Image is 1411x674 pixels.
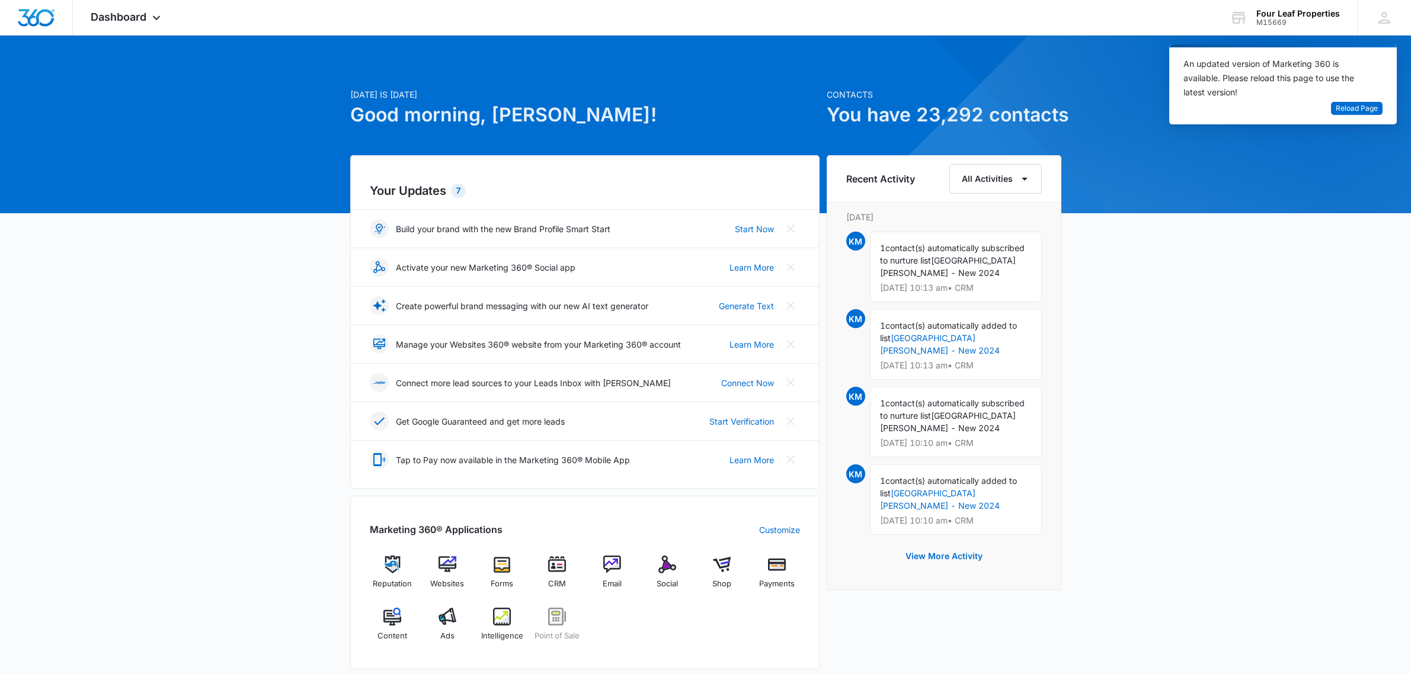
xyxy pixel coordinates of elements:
[846,172,915,186] h6: Recent Activity
[548,578,566,590] span: CRM
[781,219,800,238] button: Close
[949,164,1042,194] button: All Activities
[1336,103,1378,114] span: Reload Page
[370,182,800,200] h2: Your Updates
[535,556,580,598] a: CRM
[880,320,885,330] span: 1
[730,338,774,351] a: Learn More
[1256,9,1340,18] div: account name
[781,412,800,431] button: Close
[377,630,407,642] span: Content
[781,335,800,354] button: Close
[424,556,470,598] a: Websites
[535,630,580,642] span: Point of Sale
[730,261,774,274] a: Learn More
[846,464,865,483] span: KM
[880,439,1032,447] p: [DATE] 10:10 am • CRM
[735,223,774,235] a: Start Now
[827,101,1061,129] h1: You have 23,292 contacts
[396,338,681,351] p: Manage your Websites 360® website from your Marketing 360® account
[759,524,800,536] a: Customize
[370,608,415,650] a: Content
[373,578,412,590] span: Reputation
[880,243,885,253] span: 1
[880,476,885,486] span: 1
[1183,57,1368,100] div: An updated version of Marketing 360 is available. Please reload this page to use the latest version!
[846,387,865,406] span: KM
[430,578,464,590] span: Websites
[827,88,1061,101] p: Contacts
[880,398,885,408] span: 1
[396,261,575,274] p: Activate your new Marketing 360® Social app
[396,223,610,235] p: Build your brand with the new Brand Profile Smart Start
[1331,102,1383,115] button: Reload Page
[1256,18,1340,27] div: account id
[424,608,470,650] a: Ads
[759,578,795,590] span: Payments
[590,556,635,598] a: Email
[880,398,1025,421] span: contact(s) automatically subscribed to nurture list
[880,243,1025,265] span: contact(s) automatically subscribed to nurture list
[781,450,800,469] button: Close
[491,578,513,590] span: Forms
[451,184,466,198] div: 7
[880,255,1016,278] span: [GEOGRAPHIC_DATA][PERSON_NAME] - New 2024
[781,296,800,315] button: Close
[370,556,415,598] a: Reputation
[479,556,525,598] a: Forms
[396,415,565,428] p: Get Google Guaranteed and get more leads
[481,630,523,642] span: Intelligence
[880,320,1017,343] span: contact(s) automatically added to list
[350,88,820,101] p: [DATE] is [DATE]
[880,476,1017,498] span: contact(s) automatically added to list
[846,232,865,251] span: KM
[781,373,800,392] button: Close
[657,578,678,590] span: Social
[880,488,1000,511] a: [GEOGRAPHIC_DATA][PERSON_NAME] - New 2024
[880,333,1000,355] a: [GEOGRAPHIC_DATA][PERSON_NAME] - New 2024
[440,630,455,642] span: Ads
[396,454,630,466] p: Tap to Pay now available in the Marketing 360® Mobile App
[396,300,648,312] p: Create powerful brand messaging with our new AI text generator
[846,211,1042,223] p: [DATE]
[894,542,994,570] button: View More Activity
[880,361,1032,370] p: [DATE] 10:13 am • CRM
[880,284,1032,292] p: [DATE] 10:13 am • CRM
[91,11,146,23] span: Dashboard
[603,578,622,590] span: Email
[719,300,774,312] a: Generate Text
[479,608,525,650] a: Intelligence
[730,454,774,466] a: Learn More
[712,578,731,590] span: Shop
[709,415,774,428] a: Start Verification
[781,258,800,277] button: Close
[721,377,774,389] a: Connect Now
[535,608,580,650] a: Point of Sale
[880,516,1032,525] p: [DATE] 10:10 am • CRM
[370,522,503,537] h2: Marketing 360® Applications
[846,309,865,328] span: KM
[880,410,1016,433] span: [GEOGRAPHIC_DATA][PERSON_NAME] - New 2024
[396,377,671,389] p: Connect more lead sources to your Leads Inbox with [PERSON_NAME]
[754,556,800,598] a: Payments
[699,556,745,598] a: Shop
[644,556,690,598] a: Social
[350,101,820,129] h1: Good morning, [PERSON_NAME]!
